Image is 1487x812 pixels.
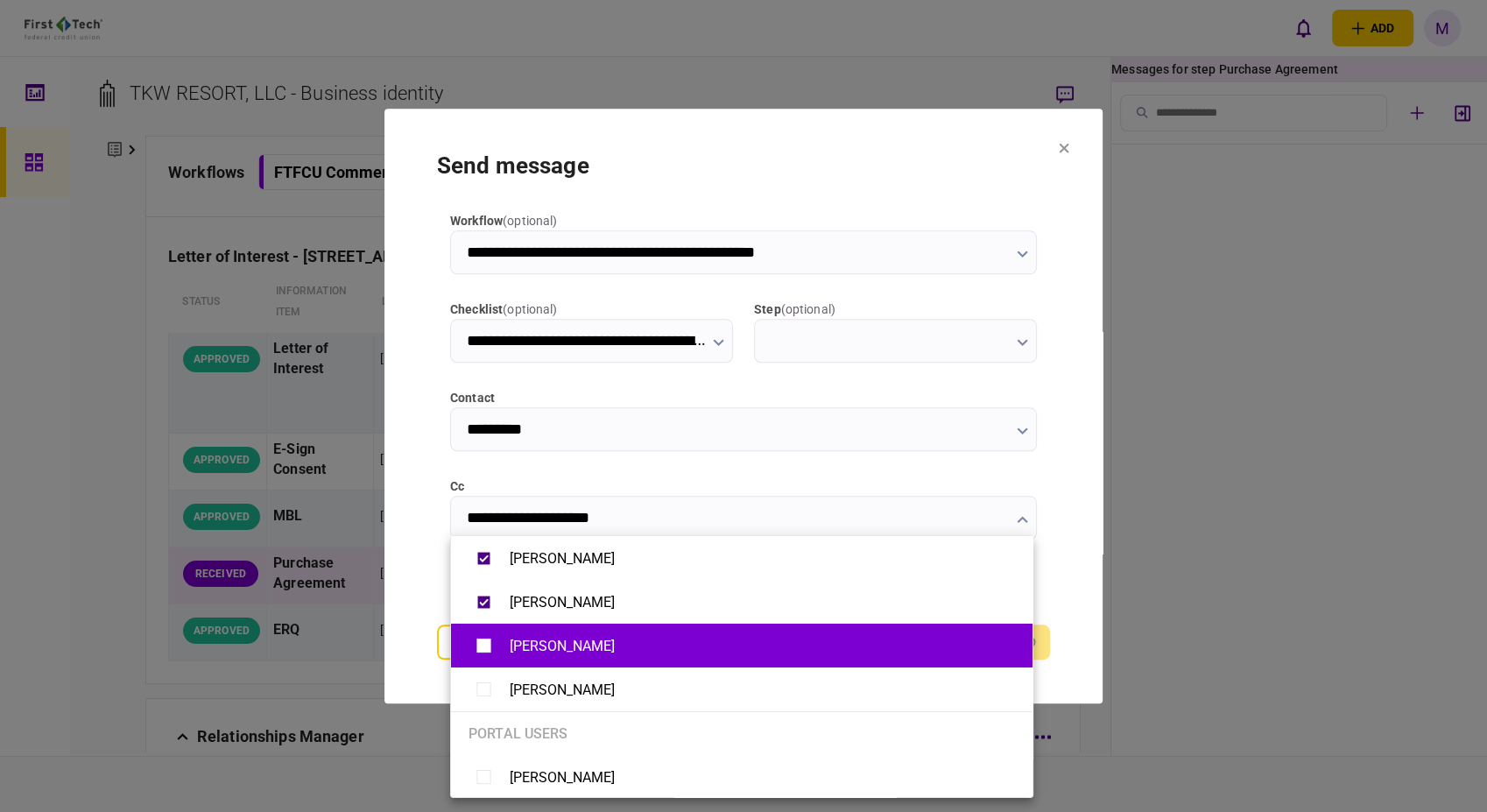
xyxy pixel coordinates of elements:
button: [PERSON_NAME] [469,631,1015,661]
li: portal users [451,711,1032,755]
button: [PERSON_NAME] [469,762,1015,793]
div: [PERSON_NAME] [510,769,615,786]
button: [PERSON_NAME] [469,543,1015,574]
div: [PERSON_NAME] [510,594,615,611]
button: [PERSON_NAME] [469,587,1015,618]
div: [PERSON_NAME] [510,550,615,567]
div: [PERSON_NAME] [510,638,615,654]
button: [PERSON_NAME] [469,674,1015,705]
div: [PERSON_NAME] [510,681,615,698]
